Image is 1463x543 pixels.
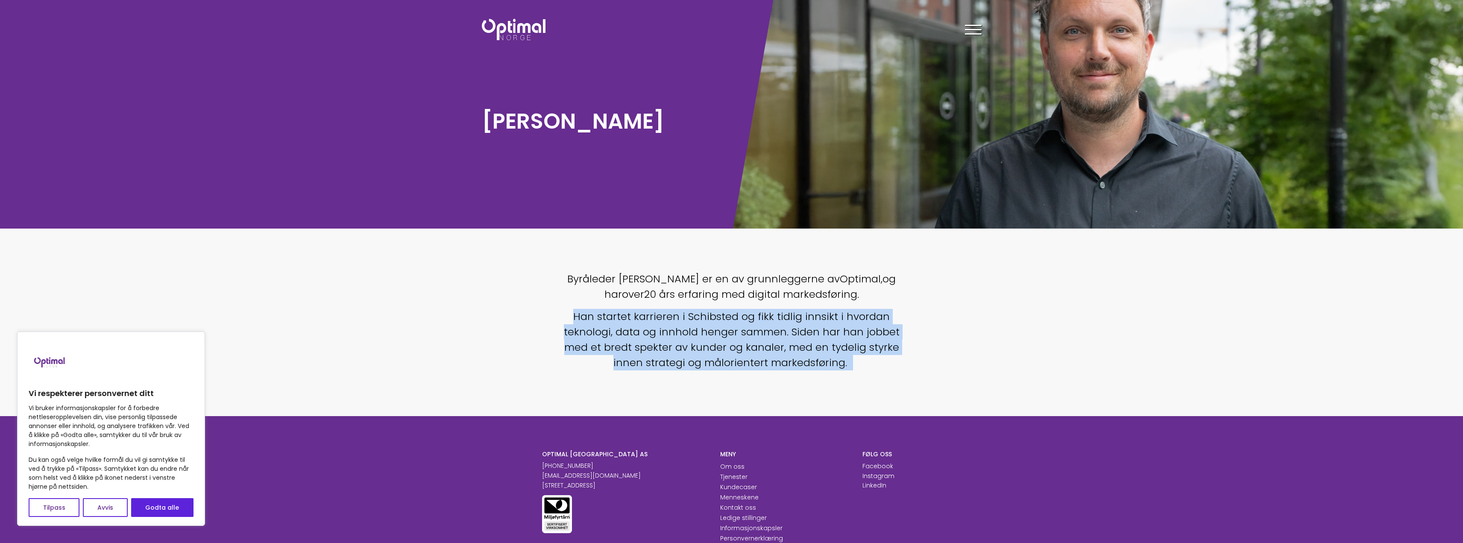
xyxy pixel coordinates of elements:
[17,332,205,526] div: Vi respekterer personvernet ditt
[862,462,893,471] p: Facebook
[720,524,783,532] a: Informasjonskapsler
[720,493,759,502] a: Menneskene
[720,514,767,522] a: Ledige stillinger
[542,495,572,533] img: Miljøfyrtårn sertifisert virksomhet
[862,472,894,481] p: Instagram
[131,498,194,517] button: Godta alle
[720,483,757,491] a: Kundecaser
[542,450,707,458] h6: OPTIMAL [GEOGRAPHIC_DATA] AS
[720,503,756,512] a: Kontakt oss
[564,309,900,370] span: Han startet karrieren i Schibsted og fikk tidlig innsikt i hvordan teknologi, data og innhold hen...
[862,450,921,458] h6: FØLG OSS
[881,272,882,286] span: ,
[542,471,641,480] a: [EMAIL_ADDRESS][DOMAIN_NAME]
[482,19,545,40] img: Optimal Norge
[862,472,894,480] a: Instagram
[29,404,194,449] p: Vi bruker informasjonskapsler for å forbedre nettleseropplevelsen din, vise personlig tilpassede ...
[840,272,881,286] span: Optimal
[862,462,893,470] a: Facebook
[29,455,194,491] p: Du kan også velge hvilke formål du vil gi samtykke til ved å trykke på «Tilpass». Samtykket kan d...
[644,287,859,301] span: 20 års erfaring med digital markedsføring.
[542,481,707,490] p: [STREET_ADDRESS]
[29,498,79,517] button: Tilpass
[482,107,727,135] h1: [PERSON_NAME]
[720,450,850,458] h6: MENY
[720,462,745,471] a: Om oss
[862,481,886,490] a: LinkedIn
[567,272,840,286] span: Byråleder [PERSON_NAME] er en av grunnleggerne av
[29,340,71,383] img: Brand logo
[29,388,194,399] p: Vi respekterer personvernet ditt
[720,534,783,543] a: Personvernerklæring
[622,287,644,301] span: over
[83,498,127,517] button: Avvis
[720,473,748,481] a: Tjenester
